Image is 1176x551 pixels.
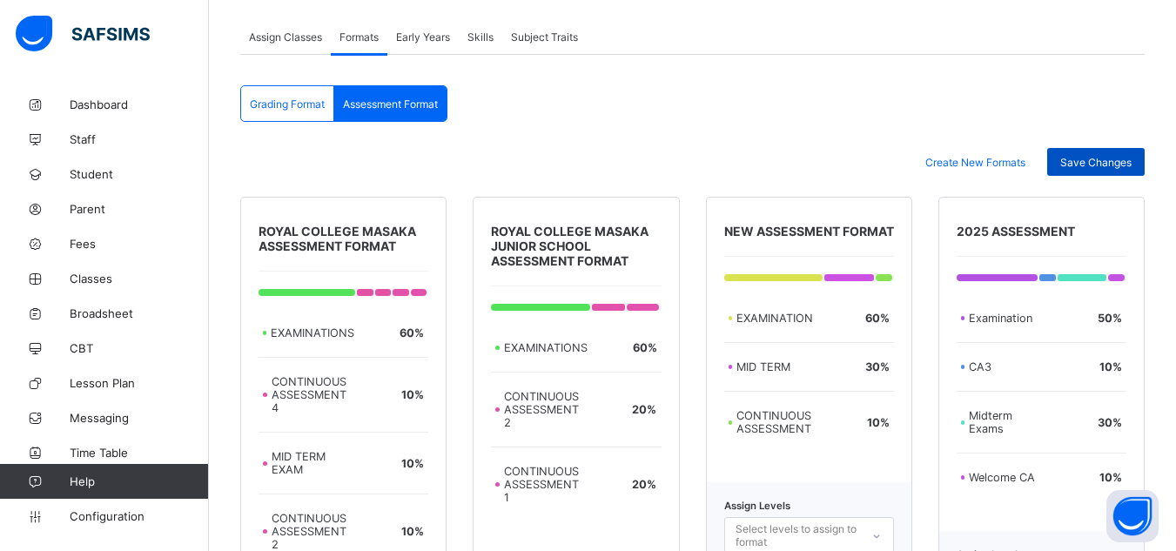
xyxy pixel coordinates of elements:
span: 20 % [632,403,656,416]
span: Skills [467,30,494,44]
span: Broadsheet [70,306,209,320]
button: Open asap [1106,490,1159,542]
span: Staff [70,132,209,146]
span: 60 % [633,341,657,354]
span: Dashboard [70,97,209,111]
span: Formats [339,30,379,44]
span: 30 % [1098,416,1122,429]
span: CONTINUOUS ASSESSMENT 2 [272,512,346,551]
img: safsims [16,16,150,52]
span: Fees [70,237,209,251]
span: Assessment Format [343,97,438,111]
span: EXAMINATIONS [271,326,354,339]
span: 10 % [1099,471,1122,484]
span: Lesson Plan [70,376,209,390]
span: Help [70,474,208,488]
span: Create New Formats [925,156,1025,169]
span: NEW ASSESSMENT FORMAT [724,224,894,239]
span: CONTINUOUS ASSESSMENT [736,409,811,435]
span: CONTINUOUS ASSESSMENT 1 [504,465,579,504]
span: Assign Classes [249,30,322,44]
span: Configuration [70,509,208,523]
span: 60 % [865,312,890,325]
span: CA3 [969,360,991,373]
span: 2025 ASSESSMENT [957,224,1126,239]
span: CONTINUOUS ASSESSMENT 2 [504,390,579,429]
span: 20 % [632,478,656,491]
span: EXAMINATION [736,312,813,325]
span: 10 % [401,525,424,538]
span: Midterm Exams [969,409,1012,435]
span: Parent [70,202,209,216]
span: Save Changes [1060,156,1132,169]
span: Welcome CA [969,471,1035,484]
span: Time Table [70,446,209,460]
span: EXAMINATIONS [504,341,588,354]
span: ROYAL COLLEGE MASAKA JUNIOR SCHOOL ASSESSMENT FORMAT [491,224,661,268]
span: 10 % [401,457,424,470]
span: ROYAL COLLEGE MASAKA ASSESSMENT FORMAT [259,224,428,253]
span: 10 % [401,388,424,401]
span: Subject Traits [511,30,578,44]
span: 10 % [867,416,890,429]
span: MID TERM EXAM [272,450,326,476]
span: Grading Format [250,97,325,111]
span: Classes [70,272,209,286]
span: Assign Levels [724,500,790,512]
span: 30 % [865,360,890,373]
span: Messaging [70,411,209,425]
span: MID TERM [736,360,790,373]
span: CBT [70,341,209,355]
span: 60 % [400,326,424,339]
span: Student [70,167,209,181]
span: Examination [969,312,1032,325]
span: Early Years [396,30,450,44]
span: CONTINUOUS ASSESSMENT 4 [272,375,346,414]
span: 50 % [1098,312,1122,325]
span: 10 % [1099,360,1122,373]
